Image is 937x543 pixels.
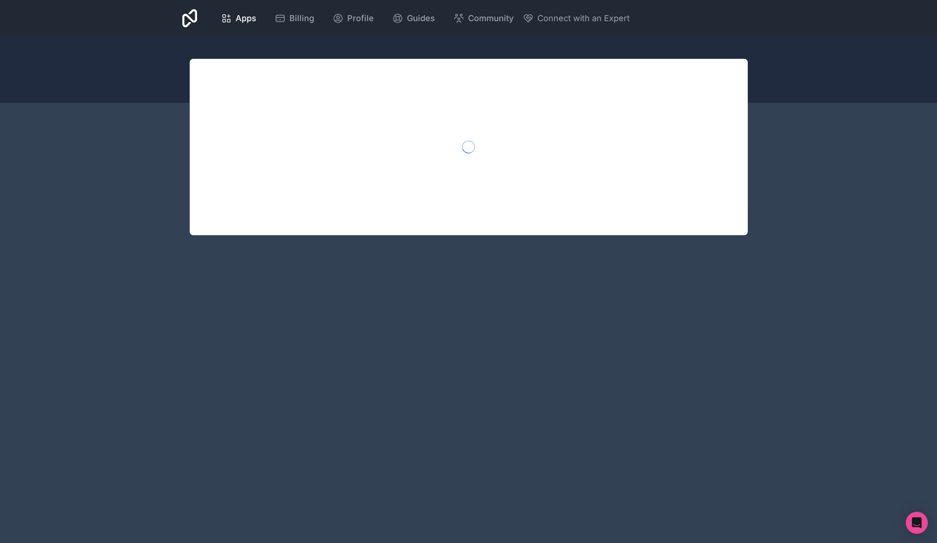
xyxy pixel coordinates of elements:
[468,12,514,25] span: Community
[267,8,322,28] a: Billing
[407,12,435,25] span: Guides
[236,12,256,25] span: Apps
[289,12,314,25] span: Billing
[347,12,374,25] span: Profile
[214,8,264,28] a: Apps
[385,8,442,28] a: Guides
[446,8,521,28] a: Community
[523,12,630,25] button: Connect with an Expert
[906,512,928,534] div: Open Intercom Messenger
[325,8,381,28] a: Profile
[537,12,630,25] span: Connect with an Expert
